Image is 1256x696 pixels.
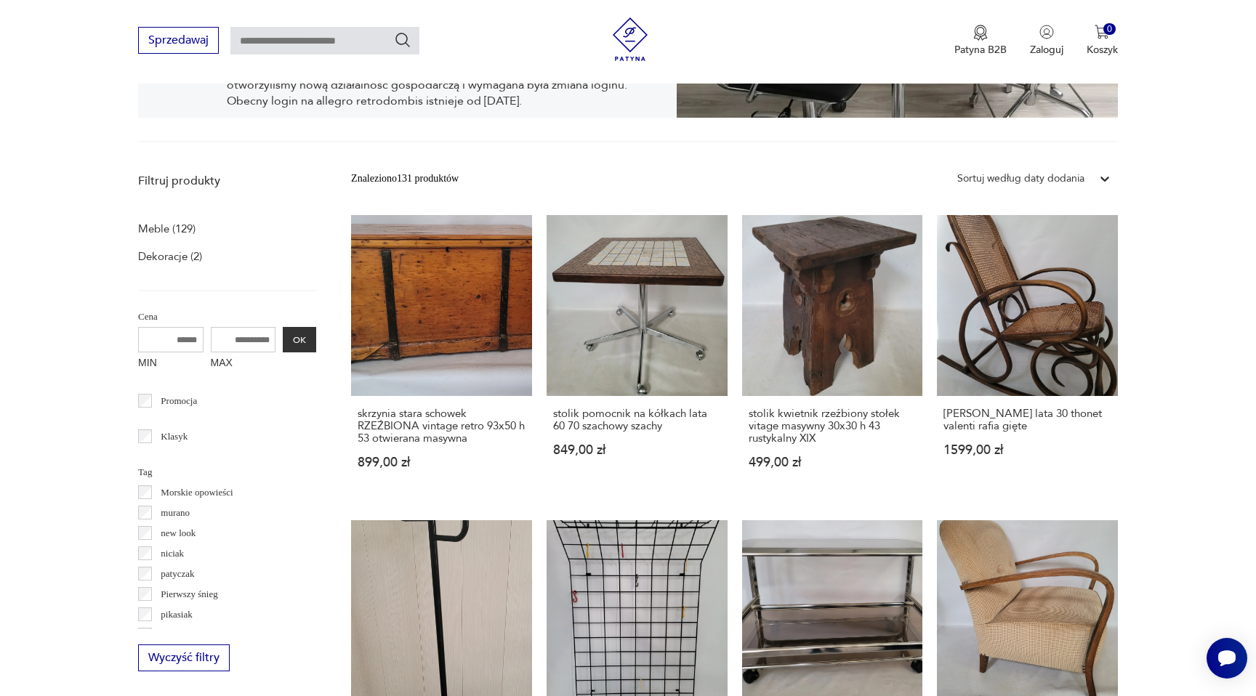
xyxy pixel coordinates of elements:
h3: stolik pomocnik na kółkach lata 60 70 szachowy szachy [553,408,721,432]
p: murano [161,505,190,521]
button: Zaloguj [1030,25,1063,57]
a: skrzynia stara schowek RZEŹBIONA vintage retro 93x50 h 53 otwierana masywnaskrzynia stara schowek... [351,215,532,497]
p: 1599,00 zł [943,444,1111,456]
p: Zaloguj [1030,43,1063,57]
p: patyczak [161,566,194,582]
h3: stolik kwietnik rzeźbiony stołek vitage masywny 30x30 h 43 rustykalny XIX [749,408,917,445]
label: MIN [138,352,204,376]
a: stolik pomocnik na kółkach lata 60 70 szachowy szachystolik pomocnik na kółkach lata 60 70 szacho... [547,215,728,497]
p: Promocja [161,393,197,409]
button: Sprzedawaj [138,27,219,54]
h3: skrzynia stara schowek RZEŹBIONA vintage retro 93x50 h 53 otwierana masywna [358,408,526,445]
button: Szukaj [394,31,411,49]
img: Patyna - sklep z meblami i dekoracjami vintage [608,17,652,61]
button: Wyczyść filtry [138,644,230,671]
a: Dekoracje (2) [138,246,202,267]
div: Znaleziono 131 produktów [351,171,459,187]
p: Koszyk [1087,43,1118,57]
img: Ikonka użytkownika [1039,25,1054,39]
p: Klasyk [161,429,188,445]
p: Pierwszy śnieg [161,586,217,602]
a: fotel bujany lata 30 thonet valenti rafia gięte[PERSON_NAME] lata 30 thonet valenti rafia gięte15... [937,215,1118,497]
p: Tag [138,464,316,480]
button: Patyna B2B [954,25,1007,57]
a: Meble (129) [138,219,196,239]
label: MAX [211,352,276,376]
div: Sortuj według daty dodania [957,171,1084,187]
p: Cena [138,309,316,325]
div: 0 [1103,23,1116,36]
p: Patyna B2B [954,43,1007,57]
iframe: Smartsupp widget button [1207,638,1247,679]
p: 899,00 zł [358,456,526,469]
button: 0Koszyk [1087,25,1118,57]
p: po renowacji [161,627,210,643]
p: Filtruj produkty [138,173,316,189]
p: niciak [161,546,184,562]
img: Ikona medalu [973,25,988,41]
a: stolik kwietnik rzeźbiony stołek vitage masywny 30x30 h 43 rustykalny XIXstolik kwietnik rzeźbion... [742,215,923,497]
h3: [PERSON_NAME] lata 30 thonet valenti rafia gięte [943,408,1111,432]
p: 849,00 zł [553,444,721,456]
p: 499,00 zł [749,456,917,469]
a: Sprzedawaj [138,36,219,46]
p: pikasiak [161,607,192,623]
button: OK [283,327,316,352]
img: Ikona koszyka [1095,25,1109,39]
a: Ikona medaluPatyna B2B [954,25,1007,57]
p: new look [161,525,196,541]
p: Morskie opowieści [161,485,233,501]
